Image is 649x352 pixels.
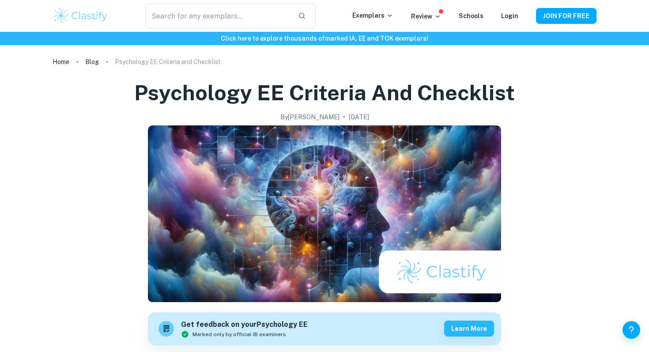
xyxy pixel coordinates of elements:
button: Learn more [444,321,494,337]
p: • [343,112,345,122]
h6: Click here to explore thousands of marked IA, EE and TOK exemplars ! [2,34,647,43]
p: Psychology EE Criteria and Checklist [115,57,221,67]
img: Psychology EE Criteria and Checklist cover image [148,125,501,302]
a: Schools [459,12,483,19]
h2: By [PERSON_NAME] [280,112,340,122]
a: Home [53,56,69,68]
p: Exemplars [352,11,393,20]
h1: Psychology EE Criteria and Checklist [134,79,515,107]
span: Marked only by official IB examiners [192,330,286,338]
input: Search for any exemplars... [145,4,291,28]
button: Help and Feedback [623,321,640,339]
a: Get feedback on yourPsychology EEMarked only by official IB examinersLearn more [148,312,501,345]
p: Review [411,11,441,21]
img: Clastify logo [53,7,109,25]
a: Blog [85,56,99,68]
button: JOIN FOR FREE [536,8,596,24]
h2: [DATE] [349,112,369,122]
h6: Get feedback on your Psychology EE [181,319,308,330]
a: Login [501,12,518,19]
